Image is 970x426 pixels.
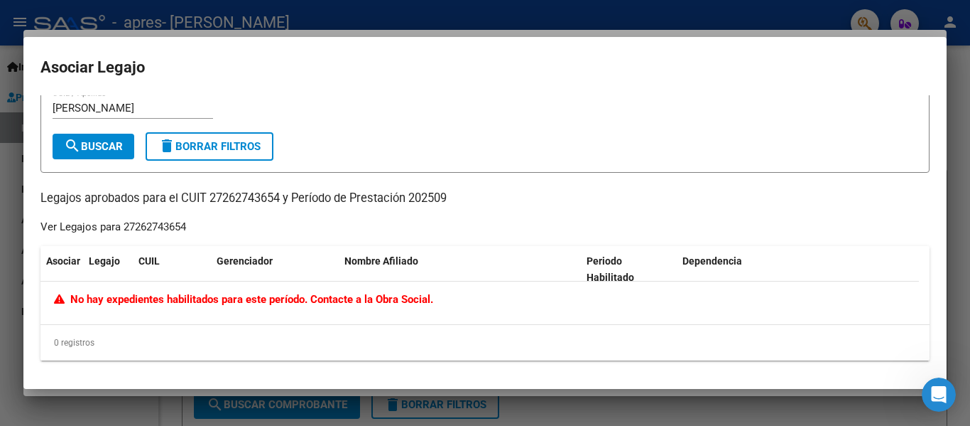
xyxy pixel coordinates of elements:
[922,378,956,412] iframe: Intercom live chat
[677,246,919,293] datatable-header-cell: Dependencia
[217,255,273,267] span: Gerenciador
[40,325,930,361] div: 0 registros
[46,255,80,267] span: Asociar
[339,246,581,293] datatable-header-cell: Nombre Afiliado
[344,255,418,267] span: Nombre Afiliado
[40,190,930,208] p: Legajos aprobados para el CUIT 27262743654 y Período de Prestación 202509
[158,140,261,153] span: Borrar Filtros
[53,134,134,159] button: Buscar
[158,137,175,154] mat-icon: delete
[89,255,120,267] span: Legajo
[138,255,160,267] span: CUIL
[682,255,742,267] span: Dependencia
[211,246,339,293] datatable-header-cell: Gerenciador
[133,246,211,293] datatable-header-cell: CUIL
[40,54,930,81] h2: Asociar Legajo
[83,246,133,293] datatable-header-cell: Legajo
[587,255,634,283] span: Periodo Habilitado
[581,246,677,293] datatable-header-cell: Periodo Habilitado
[146,132,273,161] button: Borrar Filtros
[40,246,83,293] datatable-header-cell: Asociar
[64,140,123,153] span: Buscar
[64,137,81,154] mat-icon: search
[54,293,433,306] span: No hay expedientes habilitados para este período. Contacte a la Obra Social.
[40,219,186,235] div: Ver Legajos para 27262743654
